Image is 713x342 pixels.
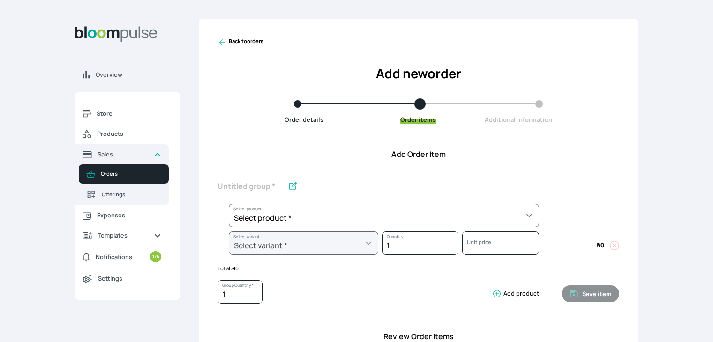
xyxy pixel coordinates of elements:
[75,124,169,144] a: Products
[79,164,169,184] a: Orders
[400,115,436,124] span: Order items
[75,19,180,331] aside: Sidebar
[75,104,169,124] a: Store
[75,144,169,164] a: Sales
[96,253,132,261] span: Notifications
[199,149,638,160] h4: Add Order Item
[101,170,161,178] span: Orders
[98,231,146,240] span: Templates
[218,265,619,273] p: Total:
[597,241,604,249] span: 0
[97,109,161,118] span: Store
[75,65,180,85] a: Overview
[488,289,539,298] button: Add product
[232,265,239,272] span: 0
[75,268,169,289] a: Settings
[75,225,169,245] a: Templates
[79,184,169,205] a: Offerings
[218,331,619,342] h4: Review Order Items
[597,241,600,249] span: ₦
[98,150,146,159] span: Sales
[102,191,161,199] span: Offerings
[150,251,161,262] small: 175
[562,285,619,302] button: Save item
[218,177,284,196] input: Untitled group *
[285,115,323,124] span: Order details
[97,129,161,138] span: Products
[75,205,169,225] a: Expenses
[485,115,552,124] span: Additional information
[75,26,158,42] img: Bloom Logo
[98,274,161,283] span: Settings
[97,211,161,220] span: Expenses
[232,265,235,272] span: ₦
[75,245,169,268] a: Notifications175
[218,64,619,83] h2: Add new order
[96,70,173,79] span: Overview
[218,37,263,47] a: Back toorders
